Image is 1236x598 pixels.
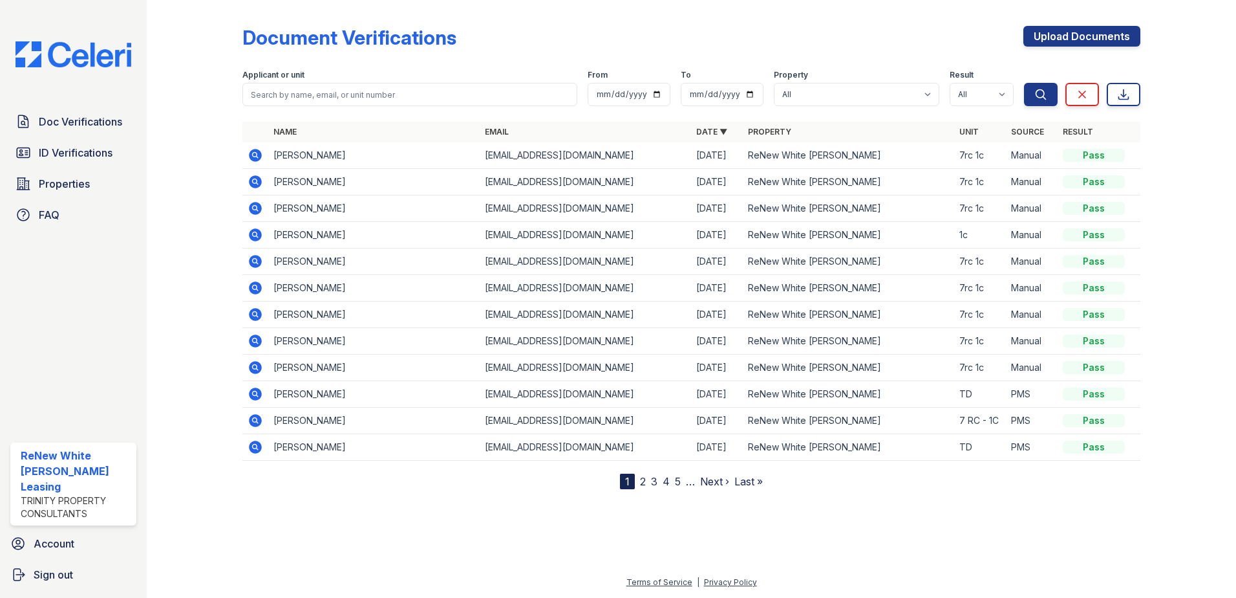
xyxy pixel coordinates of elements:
[743,195,954,222] td: ReNew White [PERSON_NAME]
[1063,127,1093,137] a: Result
[704,577,757,587] a: Privacy Policy
[39,145,112,161] span: ID Verifications
[691,142,743,169] td: [DATE]
[39,114,122,129] span: Doc Verifications
[743,355,954,381] td: ReNew White [PERSON_NAME]
[700,475,729,488] a: Next ›
[5,41,142,67] img: CE_Logo_Blue-a8612792a0a2168367f1c8372b55b34899dd931a85d93a1a3d3e32e68fde9ad4.png
[34,536,74,551] span: Account
[1006,142,1058,169] td: Manual
[1006,222,1058,249] td: Manual
[743,302,954,328] td: ReNew White [PERSON_NAME]
[1063,308,1125,321] div: Pass
[10,109,136,135] a: Doc Verifications
[743,169,954,195] td: ReNew White [PERSON_NAME]
[480,275,691,302] td: [EMAIL_ADDRESS][DOMAIN_NAME]
[748,127,791,137] a: Property
[663,475,670,488] a: 4
[480,408,691,434] td: [EMAIL_ADDRESS][DOMAIN_NAME]
[691,381,743,408] td: [DATE]
[954,249,1006,275] td: 7rc 1c
[954,381,1006,408] td: TD
[734,475,763,488] a: Last »
[1063,441,1125,454] div: Pass
[686,474,695,489] span: …
[959,127,979,137] a: Unit
[1006,381,1058,408] td: PMS
[1063,202,1125,215] div: Pass
[743,381,954,408] td: ReNew White [PERSON_NAME]
[640,475,646,488] a: 2
[691,195,743,222] td: [DATE]
[1006,195,1058,222] td: Manual
[1006,434,1058,461] td: PMS
[588,70,608,80] label: From
[1023,26,1140,47] a: Upload Documents
[681,70,691,80] label: To
[954,169,1006,195] td: 7rc 1c
[1063,361,1125,374] div: Pass
[743,222,954,249] td: ReNew White [PERSON_NAME]
[242,83,577,106] input: Search by name, email, or unit number
[34,567,73,582] span: Sign out
[1006,328,1058,355] td: Manual
[10,171,136,197] a: Properties
[743,434,954,461] td: ReNew White [PERSON_NAME]
[691,169,743,195] td: [DATE]
[1063,414,1125,427] div: Pass
[626,577,692,587] a: Terms of Service
[480,434,691,461] td: [EMAIL_ADDRESS][DOMAIN_NAME]
[268,195,480,222] td: [PERSON_NAME]
[1011,127,1044,137] a: Source
[675,475,681,488] a: 5
[691,302,743,328] td: [DATE]
[691,328,743,355] td: [DATE]
[268,328,480,355] td: [PERSON_NAME]
[480,249,691,275] td: [EMAIL_ADDRESS][DOMAIN_NAME]
[697,577,699,587] div: |
[480,302,691,328] td: [EMAIL_ADDRESS][DOMAIN_NAME]
[954,408,1006,434] td: 7 RC - 1C
[1063,282,1125,294] div: Pass
[743,408,954,434] td: ReNew White [PERSON_NAME]
[5,562,142,588] a: Sign out
[1063,388,1125,401] div: Pass
[743,249,954,275] td: ReNew White [PERSON_NAME]
[480,381,691,408] td: [EMAIL_ADDRESS][DOMAIN_NAME]
[1006,275,1058,302] td: Manual
[480,355,691,381] td: [EMAIL_ADDRESS][DOMAIN_NAME]
[21,448,131,494] div: ReNew White [PERSON_NAME] Leasing
[242,70,304,80] label: Applicant or unit
[21,494,131,520] div: Trinity Property Consultants
[480,169,691,195] td: [EMAIL_ADDRESS][DOMAIN_NAME]
[1006,355,1058,381] td: Manual
[242,26,456,49] div: Document Verifications
[268,222,480,249] td: [PERSON_NAME]
[954,142,1006,169] td: 7rc 1c
[774,70,808,80] label: Property
[1006,408,1058,434] td: PMS
[954,195,1006,222] td: 7rc 1c
[691,408,743,434] td: [DATE]
[691,434,743,461] td: [DATE]
[691,249,743,275] td: [DATE]
[1006,302,1058,328] td: Manual
[950,70,974,80] label: Result
[480,328,691,355] td: [EMAIL_ADDRESS][DOMAIN_NAME]
[954,302,1006,328] td: 7rc 1c
[1006,169,1058,195] td: Manual
[10,140,136,166] a: ID Verifications
[268,275,480,302] td: [PERSON_NAME]
[480,195,691,222] td: [EMAIL_ADDRESS][DOMAIN_NAME]
[268,142,480,169] td: [PERSON_NAME]
[268,355,480,381] td: [PERSON_NAME]
[954,222,1006,249] td: 1c
[651,475,657,488] a: 3
[268,302,480,328] td: [PERSON_NAME]
[954,434,1006,461] td: TD
[1006,249,1058,275] td: Manual
[268,408,480,434] td: [PERSON_NAME]
[620,474,635,489] div: 1
[954,355,1006,381] td: 7rc 1c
